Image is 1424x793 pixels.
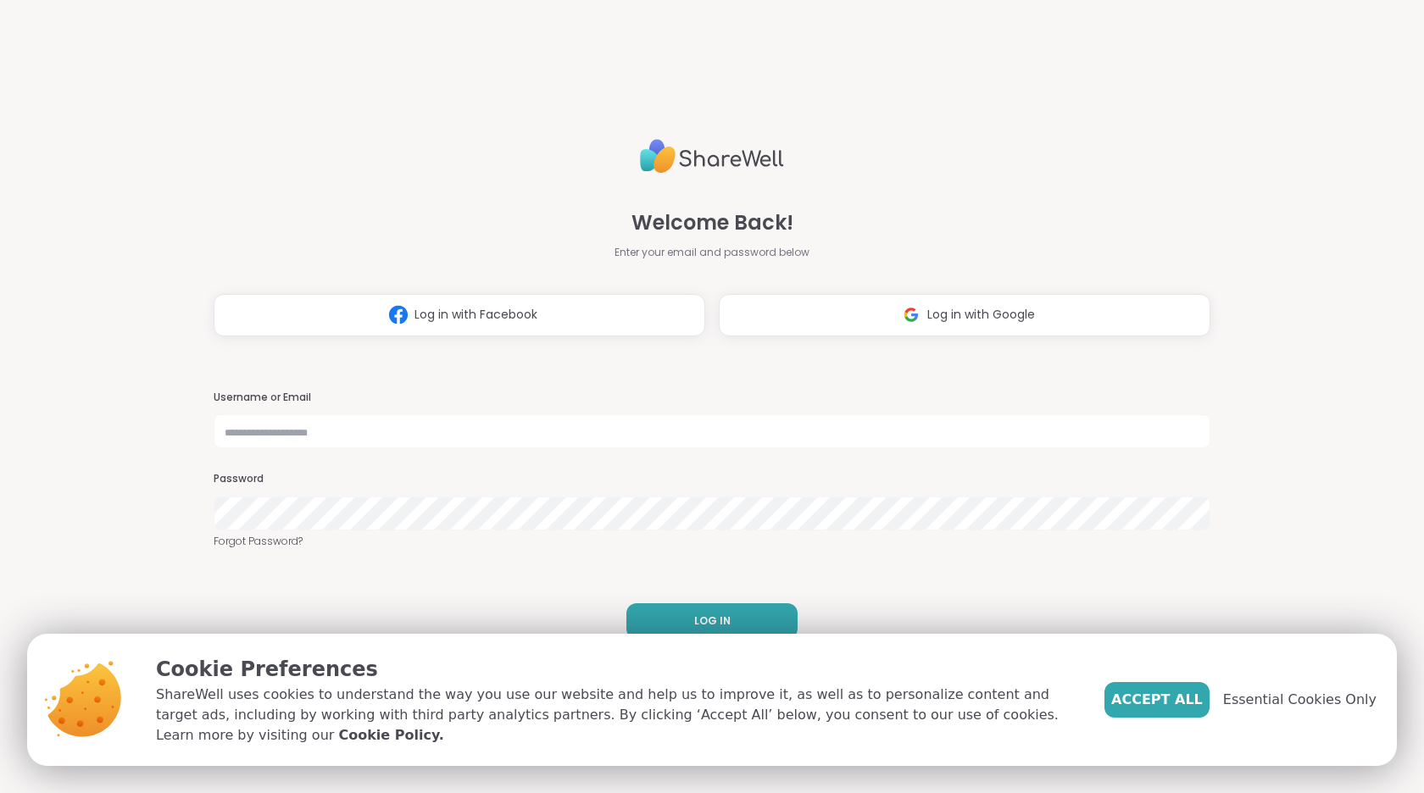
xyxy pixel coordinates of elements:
a: Cookie Policy. [338,725,443,746]
p: ShareWell uses cookies to understand the way you use our website and help us to improve it, as we... [156,685,1077,746]
h3: Password [214,472,1210,486]
button: Log in with Google [719,294,1210,336]
span: Accept All [1111,690,1203,710]
img: ShareWell Logo [640,132,784,180]
p: Cookie Preferences [156,654,1077,685]
button: Log in with Facebook [214,294,705,336]
img: ShareWell Logomark [895,299,927,330]
a: Forgot Password? [214,534,1210,549]
button: LOG IN [626,603,798,639]
h3: Username or Email [214,391,1210,405]
span: Essential Cookies Only [1223,690,1377,710]
span: Enter your email and password below [615,245,809,260]
span: LOG IN [694,613,731,629]
span: Log in with Facebook [414,306,537,324]
span: Log in with Google [927,306,1035,324]
span: Welcome Back! [631,208,793,238]
img: ShareWell Logomark [382,299,414,330]
button: Accept All [1104,682,1210,718]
